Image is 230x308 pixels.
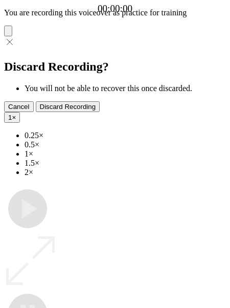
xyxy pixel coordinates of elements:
p: You are recording this voiceover as practice for training [4,8,226,17]
h2: Discard Recording? [4,60,226,74]
li: 0.5× [25,140,226,149]
li: 0.25× [25,131,226,140]
button: Cancel [4,101,34,112]
li: 2× [25,168,226,177]
li: You will not be able to recover this once discarded. [25,84,226,93]
a: 00:00:00 [98,3,132,14]
span: 1 [8,114,12,121]
li: 1.5× [25,159,226,168]
li: 1× [25,149,226,159]
button: Discard Recording [36,101,100,112]
button: 1× [4,112,20,123]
